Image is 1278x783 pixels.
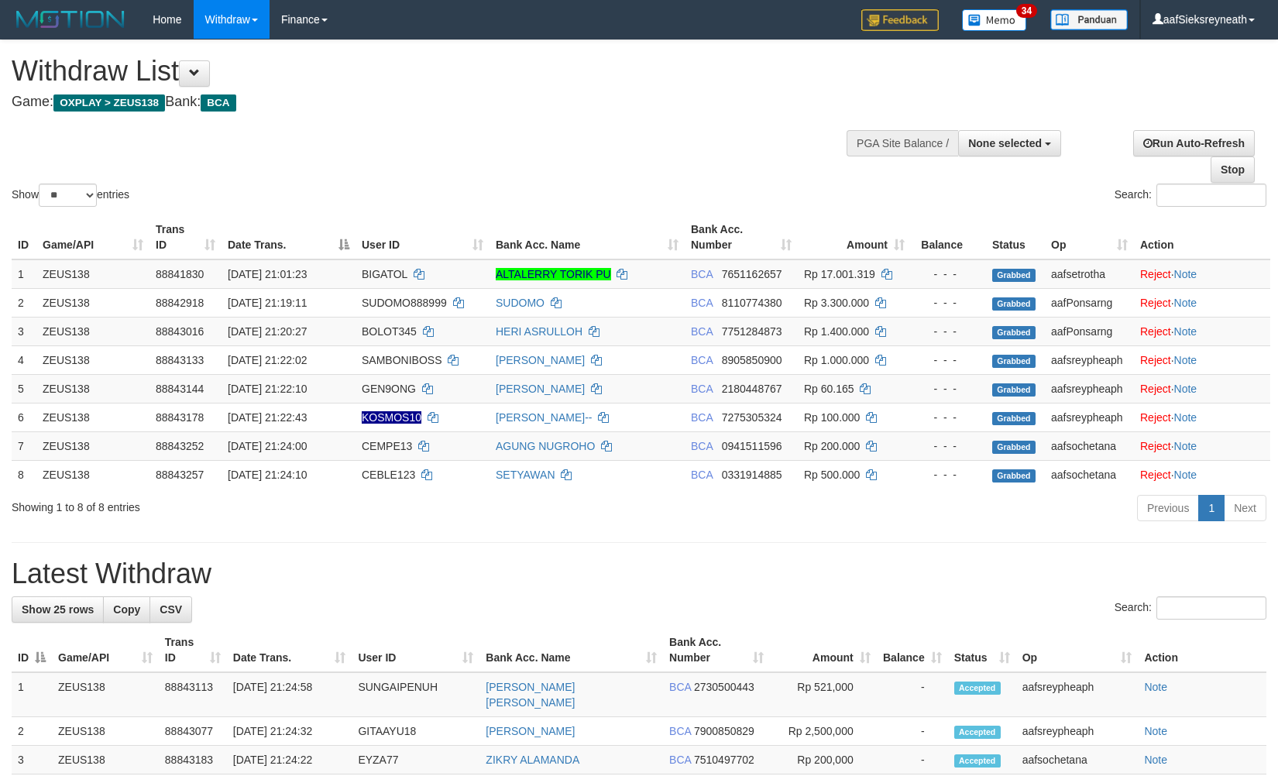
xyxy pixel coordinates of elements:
[722,411,782,424] span: Copy 7275305324 to clipboard
[1174,411,1197,424] a: Note
[722,383,782,395] span: Copy 2180448767 to clipboard
[490,215,685,259] th: Bank Acc. Name: activate to sort column ascending
[1045,431,1134,460] td: aafsochetana
[352,746,479,774] td: EYZA77
[1140,325,1171,338] a: Reject
[1138,628,1266,672] th: Action
[669,725,691,737] span: BCA
[362,411,421,424] span: Nama rekening ada tanda titik/strip, harap diedit
[1016,672,1139,717] td: aafsreypheaph
[1224,495,1266,521] a: Next
[722,297,782,309] span: Copy 8110774380 to clipboard
[1134,460,1270,489] td: ·
[770,717,877,746] td: Rp 2,500,000
[691,411,713,424] span: BCA
[804,440,860,452] span: Rp 200.000
[992,383,1036,397] span: Grabbed
[103,596,150,623] a: Copy
[917,467,980,483] div: - - -
[917,266,980,282] div: - - -
[694,754,754,766] span: Copy 7510497702 to clipboard
[798,215,911,259] th: Amount: activate to sort column ascending
[228,325,307,338] span: [DATE] 21:20:27
[1115,184,1266,207] label: Search:
[877,628,948,672] th: Balance: activate to sort column ascending
[1134,259,1270,289] td: ·
[12,288,36,317] td: 2
[156,440,204,452] span: 88843252
[160,603,182,616] span: CSV
[1134,431,1270,460] td: ·
[36,317,149,345] td: ZEUS138
[877,746,948,774] td: -
[1140,383,1171,395] a: Reject
[113,603,140,616] span: Copy
[12,94,837,110] h4: Game: Bank:
[36,460,149,489] td: ZEUS138
[1156,596,1266,620] input: Search:
[52,717,159,746] td: ZEUS138
[479,628,663,672] th: Bank Acc. Name: activate to sort column ascending
[156,325,204,338] span: 88843016
[691,297,713,309] span: BCA
[1134,403,1270,431] td: ·
[52,672,159,717] td: ZEUS138
[227,672,352,717] td: [DATE] 21:24:58
[691,354,713,366] span: BCA
[954,682,1001,695] span: Accepted
[12,628,52,672] th: ID: activate to sort column descending
[722,354,782,366] span: Copy 8905850900 to clipboard
[362,469,415,481] span: CEBLE123
[804,469,860,481] span: Rp 500.000
[1174,440,1197,452] a: Note
[877,672,948,717] td: -
[804,297,869,309] span: Rp 3.300.000
[496,411,592,424] a: [PERSON_NAME]--
[12,56,837,87] h1: Withdraw List
[962,9,1027,31] img: Button%20Memo.svg
[1045,215,1134,259] th: Op: activate to sort column ascending
[1045,317,1134,345] td: aafPonsarng
[1045,403,1134,431] td: aafsreypheaph
[1134,374,1270,403] td: ·
[12,431,36,460] td: 7
[669,681,691,693] span: BCA
[36,345,149,374] td: ZEUS138
[691,268,713,280] span: BCA
[986,215,1045,259] th: Status
[804,354,869,366] span: Rp 1.000.000
[663,628,770,672] th: Bank Acc. Number: activate to sort column ascending
[227,746,352,774] td: [DATE] 21:24:22
[156,411,204,424] span: 88843178
[159,746,227,774] td: 88843183
[496,440,595,452] a: AGUNG NUGROHO
[691,469,713,481] span: BCA
[228,440,307,452] span: [DATE] 21:24:00
[228,354,307,366] span: [DATE] 21:22:02
[12,8,129,31] img: MOTION_logo.png
[669,754,691,766] span: BCA
[992,441,1036,454] span: Grabbed
[1045,288,1134,317] td: aafPonsarng
[1133,130,1255,156] a: Run Auto-Refresh
[1045,345,1134,374] td: aafsreypheaph
[159,628,227,672] th: Trans ID: activate to sort column ascending
[159,672,227,717] td: 88843113
[694,725,754,737] span: Copy 7900850829 to clipboard
[958,130,1061,156] button: None selected
[228,469,307,481] span: [DATE] 21:24:10
[1198,495,1225,521] a: 1
[12,345,36,374] td: 4
[722,325,782,338] span: Copy 7751284873 to clipboard
[722,469,782,481] span: Copy 0331914885 to clipboard
[992,269,1036,282] span: Grabbed
[222,215,356,259] th: Date Trans.: activate to sort column descending
[156,268,204,280] span: 88841830
[917,324,980,339] div: - - -
[1174,268,1197,280] a: Note
[1140,469,1171,481] a: Reject
[685,215,798,259] th: Bank Acc. Number: activate to sort column ascending
[1174,383,1197,395] a: Note
[804,325,869,338] span: Rp 1.400.000
[1134,317,1270,345] td: ·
